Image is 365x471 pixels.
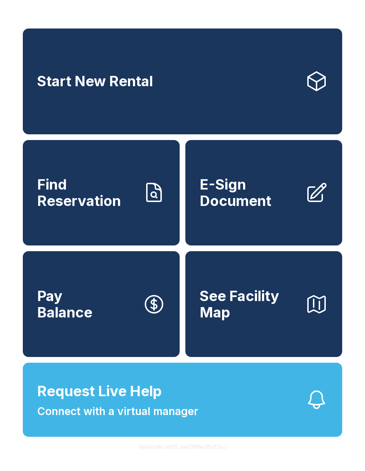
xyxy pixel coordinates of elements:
[185,140,342,246] a: E-Sign Document
[23,29,342,134] a: Start New Rental
[200,176,299,209] span: E-Sign Document
[200,288,299,320] span: See Facility Map
[133,437,232,457] button: VersionkrrefDLawElMlwz8nfSsJ
[37,403,198,419] span: Connect with a virtual manager
[37,176,137,209] span: Find Reservation
[185,251,342,357] button: See Facility Map
[23,251,180,357] button: PayBalance
[37,73,153,89] span: Start New Rental
[23,140,180,246] a: Find Reservation
[37,288,92,320] span: Pay Balance
[23,363,342,437] button: Request Live HelpConnect with a virtual manager
[37,381,162,402] span: Request Live Help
